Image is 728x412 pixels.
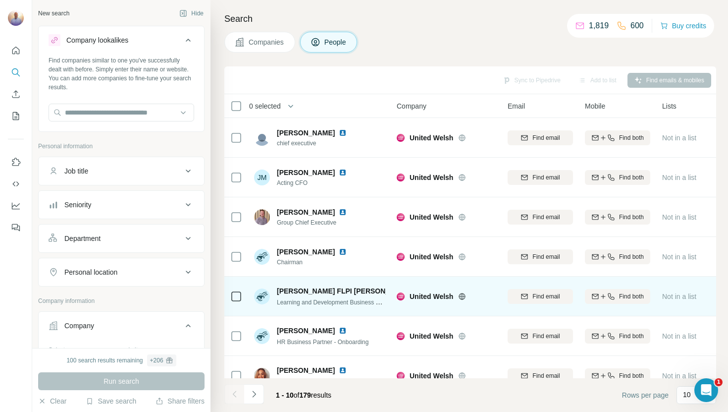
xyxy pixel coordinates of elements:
[410,252,453,262] span: United Welsh
[66,354,176,366] div: 100 search results remaining
[8,197,24,215] button: Dashboard
[277,247,335,257] span: [PERSON_NAME]
[397,253,405,261] img: Logo of United Welsh
[277,339,368,346] span: HR Business Partner - Onboarding
[532,213,560,222] span: Find email
[630,20,644,32] p: 600
[49,342,194,354] div: Select a company name or website
[662,332,696,340] span: Not in a list
[8,63,24,81] button: Search
[249,101,281,111] span: 0 selected
[410,133,453,143] span: United Welsh
[619,292,644,301] span: Find both
[277,286,412,296] span: [PERSON_NAME] FLPI [PERSON_NAME]
[277,139,359,148] span: chief executive
[619,213,644,222] span: Find both
[532,252,560,261] span: Find email
[324,37,347,47] span: People
[254,368,270,384] img: Avatar
[39,193,204,217] button: Seniority
[397,213,405,221] img: Logo of United Welsh
[585,130,650,145] button: Find both
[254,170,270,185] div: JM
[339,366,347,374] img: LinkedIn logo
[622,390,669,400] span: Rows per page
[277,207,335,217] span: [PERSON_NAME]
[532,173,560,182] span: Find email
[224,12,716,26] h4: Search
[276,391,294,399] span: 1 - 10
[589,20,609,32] p: 1,819
[619,371,644,380] span: Find both
[585,289,650,304] button: Find both
[532,371,560,380] span: Find email
[585,368,650,383] button: Find both
[38,9,69,18] div: New search
[508,329,573,344] button: Find email
[64,321,94,331] div: Company
[715,378,723,386] span: 1
[410,212,453,222] span: United Welsh
[277,168,335,177] span: [PERSON_NAME]
[39,28,204,56] button: Company lookalikes
[64,267,117,277] div: Personal location
[532,332,560,341] span: Find email
[508,130,573,145] button: Find email
[662,134,696,142] span: Not in a list
[660,19,706,33] button: Buy credits
[585,101,605,111] span: Mobile
[397,293,405,300] img: Logo of United Welsh
[397,101,426,111] span: Company
[38,142,205,151] p: Personal information
[39,314,204,342] button: Company
[585,329,650,344] button: Find both
[410,371,453,381] span: United Welsh
[8,42,24,59] button: Quick start
[339,208,347,216] img: LinkedIn logo
[662,213,696,221] span: Not in a list
[619,252,644,261] span: Find both
[39,159,204,183] button: Job title
[86,396,136,406] button: Save search
[532,133,560,142] span: Find email
[64,200,91,210] div: Seniority
[662,293,696,300] span: Not in a list
[410,331,453,341] span: United Welsh
[508,368,573,383] button: Find email
[662,174,696,181] span: Not in a list
[276,391,331,399] span: results
[585,210,650,225] button: Find both
[410,173,453,182] span: United Welsh
[662,101,676,111] span: Lists
[508,170,573,185] button: Find email
[277,378,368,385] span: HR Business Partner - Onboarding
[254,289,270,304] img: Avatar
[683,390,691,400] p: 10
[249,37,285,47] span: Companies
[8,175,24,193] button: Use Surfe API
[277,128,335,138] span: [PERSON_NAME]
[39,227,204,250] button: Department
[532,292,560,301] span: Find email
[254,328,270,344] img: Avatar
[397,372,405,380] img: Logo of United Welsh
[254,249,270,265] img: Avatar
[662,253,696,261] span: Not in a list
[277,258,359,267] span: Chairman
[294,391,300,399] span: of
[277,218,359,227] span: Group Chief Executive
[38,296,205,305] p: Company information
[397,134,405,142] img: Logo of United Welsh
[66,35,128,45] div: Company lookalikes
[8,107,24,125] button: My lists
[410,292,453,301] span: United Welsh
[277,178,359,187] span: Acting CFO
[156,396,205,406] button: Share filters
[397,174,405,181] img: Logo of United Welsh
[585,170,650,185] button: Find both
[300,391,311,399] span: 179
[172,6,210,21] button: Hide
[508,210,573,225] button: Find email
[662,372,696,380] span: Not in a list
[150,356,163,365] div: + 206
